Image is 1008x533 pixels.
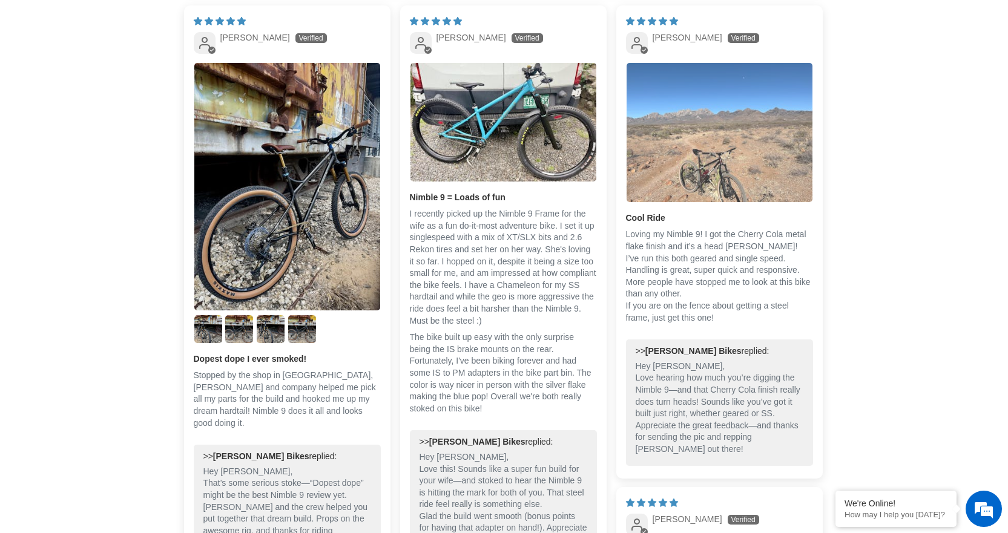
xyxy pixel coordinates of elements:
[410,63,596,181] img: User picture
[636,345,803,358] div: >> replied:
[626,16,678,26] span: 5 star review
[436,33,506,42] span: [PERSON_NAME]
[13,67,31,85] div: Navigation go back
[429,437,525,446] b: [PERSON_NAME] Bikes
[39,60,69,91] img: d_696896380_company_1647369064580_696896380
[288,315,316,343] img: User picture
[410,332,597,414] p: The bike built up easy with the only surprise being the IS brake mounts on the rear. Fortunately,...
[653,514,722,524] span: [PERSON_NAME]
[410,192,597,204] b: Nimble 9 = Loads of fun
[194,315,222,343] img: User picture
[194,62,381,312] a: Link to user picture 1
[194,63,380,311] img: User picture
[845,510,947,519] p: How may I help you today?
[225,315,253,343] img: User picture
[410,62,597,182] a: Link to user picture 1
[194,16,246,26] span: 5 star review
[626,62,813,203] a: Link to user picture 1
[626,498,678,508] span: 5 star review
[213,451,309,461] b: [PERSON_NAME] Bikes
[645,346,742,356] b: [PERSON_NAME] Bikes
[220,33,290,42] span: [PERSON_NAME]
[6,330,231,373] textarea: Type your message and hit 'Enter'
[225,315,254,344] a: Link to user picture 3
[199,6,228,35] div: Minimize live chat window
[194,370,381,429] p: Stopped by the shop in [GEOGRAPHIC_DATA], [PERSON_NAME] and company helped me pick all my parts f...
[410,208,597,327] p: I recently picked up the Nimble 9 Frame for the wife as a fun do-it-most adventure bike. I set it...
[257,315,285,343] img: User picture
[627,63,812,202] img: User picture
[410,16,462,26] span: 5 star review
[845,499,947,508] div: We're Online!
[626,212,813,224] b: Cool Ride
[194,353,381,365] b: Dopest dope I ever smoked!
[288,315,317,344] a: Link to user picture 5
[194,315,223,344] a: Link to user picture 2
[256,315,285,344] a: Link to user picture 4
[203,451,371,463] div: >> replied:
[420,436,587,448] div: >> replied:
[81,68,222,83] div: Chat with us now
[626,229,813,324] p: Loving my Nimble 9! I got the Cherry Cola metal flake finish and it’s a head [PERSON_NAME]! I’ve ...
[636,361,803,456] p: Hey [PERSON_NAME], Love hearing how much you’re digging the Nimble 9—and that Cherry Cola finish ...
[70,152,167,275] span: We're online!
[653,33,722,42] span: [PERSON_NAME]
